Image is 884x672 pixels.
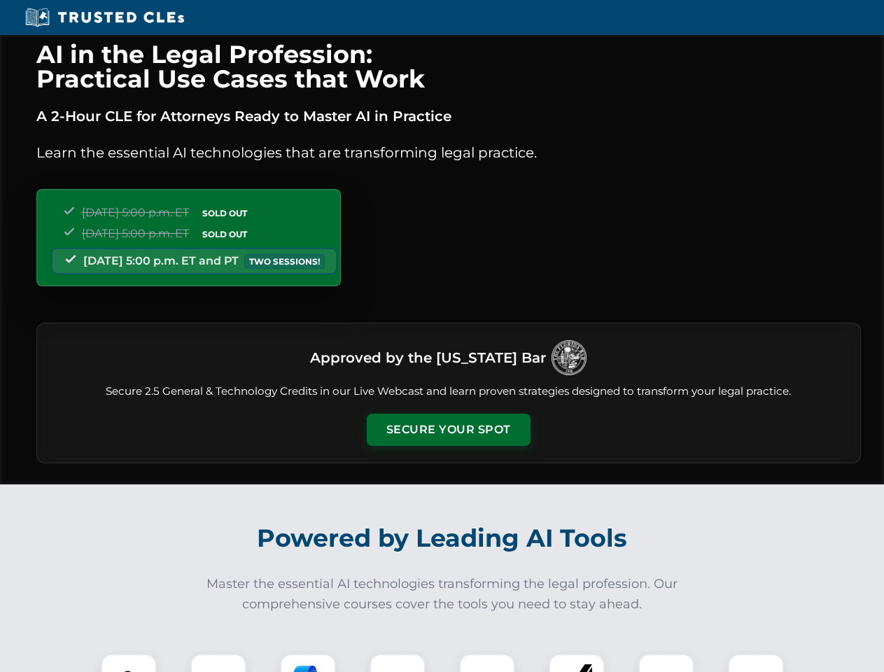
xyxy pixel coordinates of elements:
p: Learn the essential AI technologies that are transforming legal practice. [36,141,861,164]
p: A 2-Hour CLE for Attorneys Ready to Master AI in Practice [36,105,861,127]
img: Trusted CLEs [21,7,188,28]
span: SOLD OUT [197,206,252,220]
p: Master the essential AI technologies transforming the legal profession. Our comprehensive courses... [197,574,687,615]
h3: Approved by the [US_STATE] Bar [310,345,546,370]
span: [DATE] 5:00 p.m. ET [82,206,189,219]
h1: AI in the Legal Profession: Practical Use Cases that Work [36,42,861,91]
h2: Powered by Leading AI Tools [55,514,830,563]
p: Secure 2.5 General & Technology Credits in our Live Webcast and learn proven strategies designed ... [54,384,843,400]
button: Secure Your Spot [367,414,531,446]
span: [DATE] 5:00 p.m. ET [82,227,189,240]
img: Logo [552,340,587,375]
span: SOLD OUT [197,227,252,241]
